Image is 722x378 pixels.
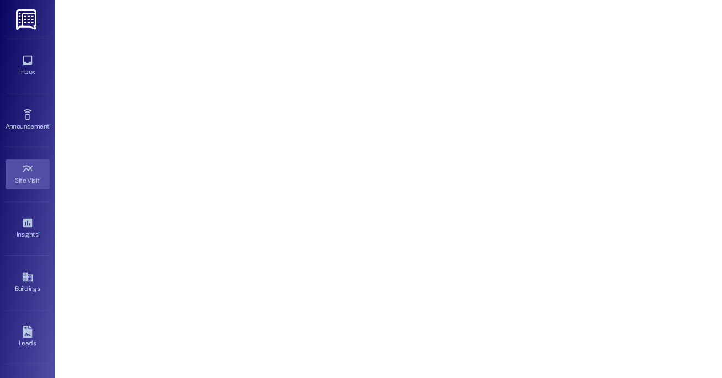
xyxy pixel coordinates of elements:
a: Insights • [6,214,50,243]
a: Site Visit • [6,159,50,189]
a: Inbox [6,51,50,81]
a: Buildings [6,268,50,297]
span: • [49,121,51,129]
a: Leads [6,322,50,352]
span: • [40,175,41,183]
img: ResiDesk Logo [16,9,39,30]
span: • [38,229,40,237]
